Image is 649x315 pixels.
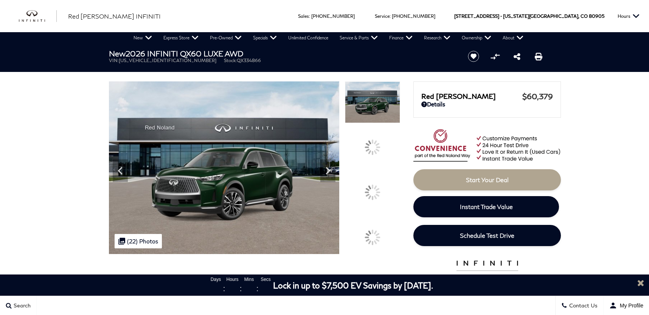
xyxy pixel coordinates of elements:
img: infinitipremiumcare.png [450,259,524,289]
a: infiniti [19,10,57,22]
span: My Profile [617,303,643,309]
span: Hours [225,276,240,283]
span: Contact Us [567,303,598,309]
img: New 2026 DEEP EMERALD INFINITI LUXE AWD image 1 [345,81,400,123]
a: Schedule Test Drive [413,225,561,246]
span: Stock: [224,58,237,63]
span: Search [12,303,31,309]
a: Specials [247,32,283,44]
button: user-profile-menu [604,296,649,315]
a: Express Store [158,32,204,44]
a: Instant Trade Value [413,196,559,217]
a: Start Your Deal [413,169,561,190]
a: Unlimited Confidence [283,32,334,44]
strong: New [109,49,126,58]
button: Compare vehicle [489,51,501,62]
a: [PHONE_NUMBER] [392,13,435,19]
a: Red [PERSON_NAME] INFINITI [68,12,161,21]
span: Schedule Test Drive [460,232,514,239]
span: Days [209,276,223,283]
a: Research [418,32,456,44]
a: Close [636,278,645,287]
a: Pre-Owned [204,32,247,44]
span: Sales [298,13,309,19]
span: Red [PERSON_NAME] INFINITI [68,12,161,20]
span: Mins [242,276,256,283]
a: [PHONE_NUMBER] [311,13,355,19]
a: Ownership [456,32,497,44]
img: INFINITI [19,10,57,22]
span: : [390,13,391,19]
span: [US_VEHICLE_IDENTIFICATION_NUMBER] [119,58,216,63]
span: Instant Trade Value [460,203,513,210]
span: Secs [259,276,273,283]
a: Details [421,101,553,108]
span: : [309,13,310,19]
div: (22) Photos [115,234,162,248]
img: New 2026 DEEP EMERALD INFINITI LUXE AWD image 1 [109,81,339,254]
h1: 2026 INFINITI QX60 LUXE AWD [109,49,455,58]
a: Share this New 2026 INFINITI QX60 LUXE AWD [514,52,520,61]
button: Save vehicle [465,50,482,62]
a: [STREET_ADDRESS] • [US_STATE][GEOGRAPHIC_DATA], CO 80905 [454,13,604,19]
nav: Main Navigation [128,32,529,44]
a: Service & Parts [334,32,383,44]
a: Finance [383,32,418,44]
a: About [497,32,529,44]
span: Lock in up to $7,500 EV Savings by [DATE]. [273,281,433,290]
span: Service [375,13,390,19]
a: Red [PERSON_NAME] $60,379 [421,92,553,101]
span: Red [PERSON_NAME] [421,92,522,100]
span: QX334866 [237,58,261,63]
a: New [128,32,158,44]
span: $60,379 [522,92,553,101]
span: : [256,283,259,294]
span: Start Your Deal [466,176,509,183]
span: : [223,283,225,294]
a: Print this New 2026 INFINITI QX60 LUXE AWD [535,52,542,61]
span: : [240,283,242,294]
span: VIN: [109,58,119,63]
